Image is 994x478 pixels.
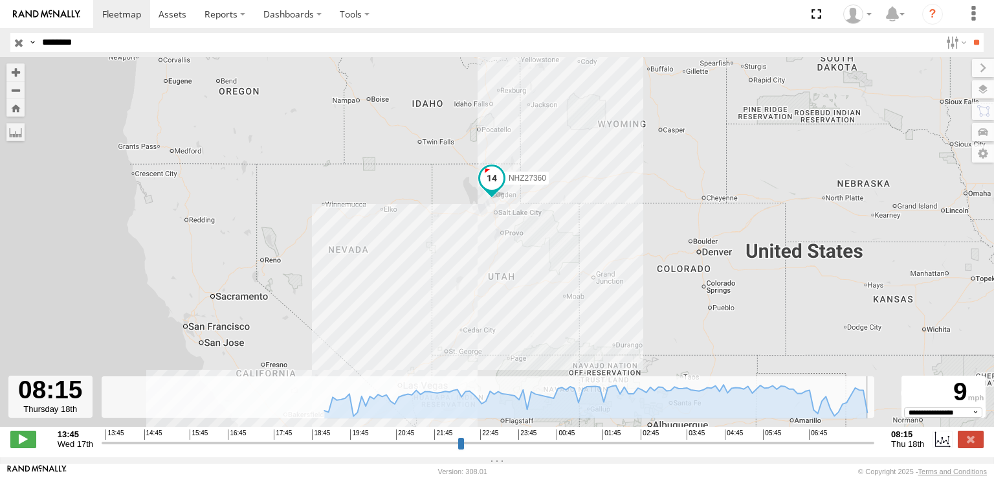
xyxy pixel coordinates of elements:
[6,63,25,81] button: Zoom in
[725,429,743,440] span: 04:45
[13,10,80,19] img: rand-logo.svg
[687,429,705,440] span: 03:45
[858,468,987,475] div: © Copyright 2025 -
[918,468,987,475] a: Terms and Conditions
[274,429,292,440] span: 17:45
[641,429,659,440] span: 02:45
[6,81,25,99] button: Zoom out
[396,429,414,440] span: 20:45
[27,33,38,52] label: Search Query
[7,465,67,478] a: Visit our Website
[6,99,25,117] button: Zoom Home
[58,429,93,439] strong: 13:45
[763,429,781,440] span: 05:45
[958,431,984,448] label: Close
[903,378,984,407] div: 9
[557,429,575,440] span: 00:45
[105,429,124,440] span: 13:45
[228,429,246,440] span: 16:45
[312,429,330,440] span: 18:45
[922,4,943,25] i: ?
[480,429,498,440] span: 22:45
[518,429,536,440] span: 23:45
[509,174,546,183] span: NHZ27360
[144,429,162,440] span: 14:45
[6,123,25,141] label: Measure
[972,144,994,163] label: Map Settings
[350,429,368,440] span: 19:45
[602,429,621,440] span: 01:45
[809,429,827,440] span: 06:45
[891,429,924,439] strong: 08:15
[10,431,36,448] label: Play/Stop
[891,439,924,449] span: Thu 18th Sep 2025
[190,429,208,440] span: 15:45
[438,468,487,475] div: Version: 308.01
[839,5,876,24] div: Zulema McIntosch
[434,429,452,440] span: 21:45
[58,439,93,449] span: Wed 17th Sep 2025
[941,33,969,52] label: Search Filter Options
